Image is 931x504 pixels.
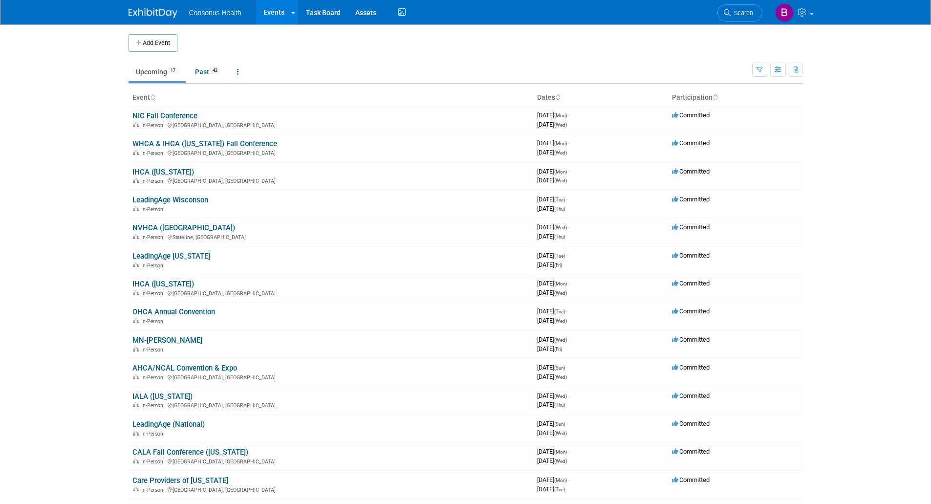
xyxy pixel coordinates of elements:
span: (Fri) [554,347,562,352]
span: (Wed) [554,225,567,230]
span: [DATE] [537,373,567,380]
span: - [568,448,570,455]
span: (Wed) [554,122,567,128]
div: [GEOGRAPHIC_DATA], [GEOGRAPHIC_DATA] [132,121,529,129]
span: [DATE] [537,252,568,259]
span: - [568,111,570,119]
img: In-Person Event [133,431,139,436]
span: Consonus Health [189,9,241,17]
span: In-Person [141,263,166,269]
span: [DATE] [537,280,570,287]
div: [GEOGRAPHIC_DATA], [GEOGRAPHIC_DATA] [132,485,529,493]
th: Participation [668,89,803,106]
span: Committed [672,280,710,287]
span: Committed [672,364,710,371]
span: [DATE] [537,392,570,399]
span: [DATE] [537,457,567,464]
span: - [568,139,570,147]
span: [DATE] [537,420,568,427]
span: - [568,392,570,399]
span: In-Person [141,206,166,213]
div: Stateline, [GEOGRAPHIC_DATA] [132,233,529,241]
a: IHCA ([US_STATE]) [132,280,194,288]
span: (Wed) [554,337,567,343]
span: [DATE] [537,223,570,231]
span: (Sun) [554,365,565,371]
img: In-Person Event [133,318,139,323]
span: In-Person [141,178,166,184]
span: - [566,420,568,427]
span: In-Person [141,459,166,465]
span: [DATE] [537,168,570,175]
span: [DATE] [537,233,565,240]
span: (Tue) [554,487,565,492]
a: Past42 [188,63,228,81]
a: AHCA/NCAL Convention & Expo [132,364,237,373]
span: [DATE] [537,111,570,119]
a: LeadingAge [US_STATE] [132,252,210,261]
img: In-Person Event [133,374,139,379]
div: [GEOGRAPHIC_DATA], [GEOGRAPHIC_DATA] [132,401,529,409]
a: IHCA ([US_STATE]) [132,168,194,176]
span: (Wed) [554,318,567,324]
span: - [566,252,568,259]
img: In-Person Event [133,459,139,463]
div: [GEOGRAPHIC_DATA], [GEOGRAPHIC_DATA] [132,149,529,156]
th: Dates [533,89,668,106]
a: CALA Fall Conference ([US_STATE]) [132,448,248,457]
span: In-Person [141,290,166,297]
span: (Tue) [554,197,565,202]
img: Bridget Crane [775,3,794,22]
div: [GEOGRAPHIC_DATA], [GEOGRAPHIC_DATA] [132,373,529,381]
span: [DATE] [537,121,567,128]
span: (Wed) [554,290,567,296]
span: 42 [210,67,220,74]
span: - [568,223,570,231]
span: [DATE] [537,196,568,203]
span: Committed [672,168,710,175]
img: In-Person Event [133,487,139,492]
div: [GEOGRAPHIC_DATA], [GEOGRAPHIC_DATA] [132,289,529,297]
span: - [568,168,570,175]
span: (Mon) [554,449,567,455]
span: (Tue) [554,309,565,314]
span: (Wed) [554,178,567,183]
span: [DATE] [537,401,565,408]
a: Upcoming17 [129,63,186,81]
span: - [566,364,568,371]
span: (Mon) [554,113,567,118]
span: Committed [672,139,710,147]
span: - [568,280,570,287]
img: In-Person Event [133,234,139,239]
span: [DATE] [537,429,567,437]
span: [DATE] [537,176,567,184]
a: LeadingAge (National) [132,420,205,429]
a: Sort by Start Date [555,93,560,101]
span: [DATE] [537,485,565,493]
img: In-Person Event [133,347,139,351]
span: (Tue) [554,253,565,259]
img: In-Person Event [133,150,139,155]
span: Committed [672,223,710,231]
span: In-Person [141,374,166,381]
a: Care Providers of [US_STATE] [132,476,228,485]
span: [DATE] [537,205,565,212]
img: In-Person Event [133,122,139,127]
span: (Thu) [554,206,565,212]
span: Committed [672,392,710,399]
span: (Mon) [554,281,567,286]
span: - [566,196,568,203]
img: In-Person Event [133,206,139,211]
span: [DATE] [537,139,570,147]
span: Committed [672,196,710,203]
img: In-Person Event [133,402,139,407]
a: NIC Fall Conference [132,111,197,120]
img: In-Person Event [133,290,139,295]
span: (Mon) [554,141,567,146]
span: [DATE] [537,336,570,343]
th: Event [129,89,533,106]
div: [GEOGRAPHIC_DATA], [GEOGRAPHIC_DATA] [132,457,529,465]
span: [DATE] [537,345,562,352]
span: In-Person [141,347,166,353]
span: (Wed) [554,459,567,464]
